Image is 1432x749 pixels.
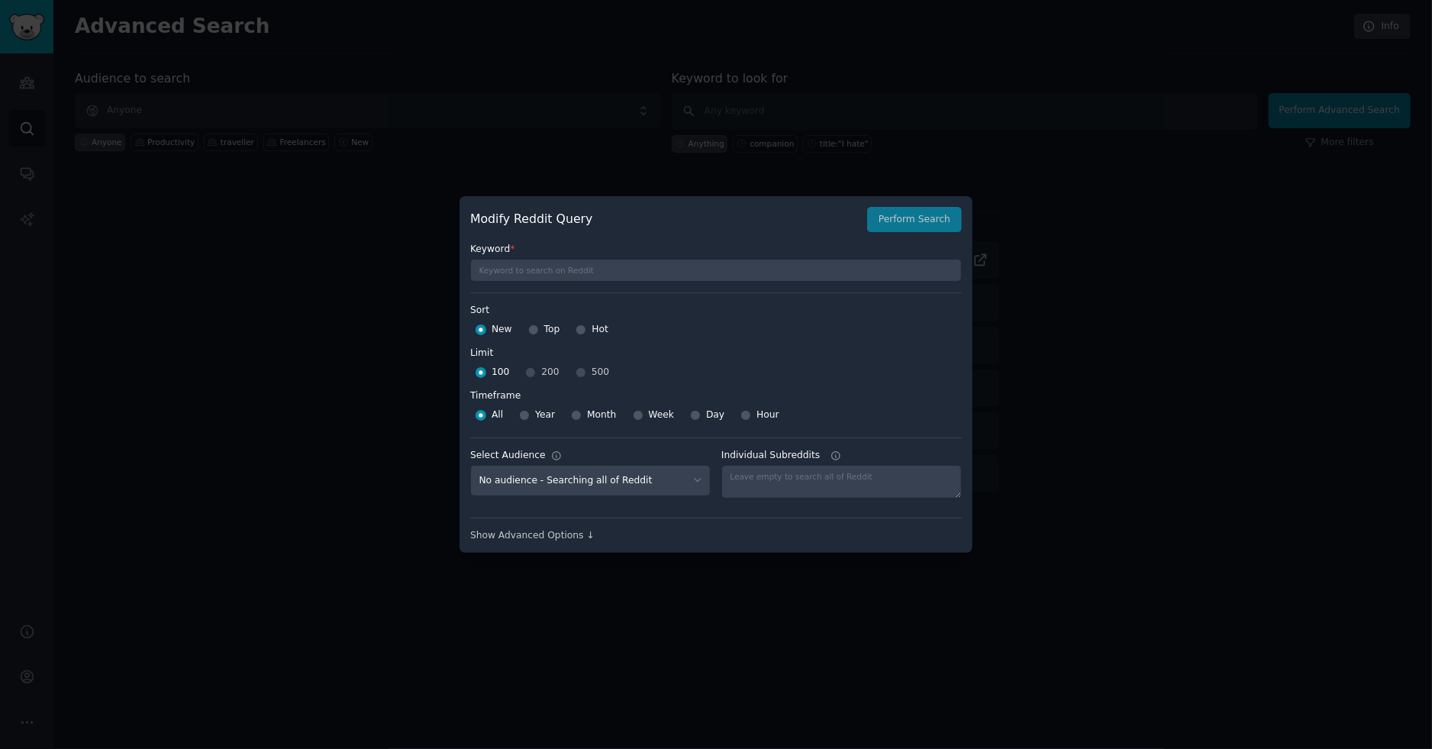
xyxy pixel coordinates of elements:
[470,347,493,360] div: Limit
[587,408,616,422] span: Month
[592,323,608,337] span: Hot
[756,408,779,422] span: Hour
[470,304,962,318] label: Sort
[649,408,675,422] span: Week
[470,529,962,543] div: Show Advanced Options ↓
[470,243,962,257] label: Keyword
[544,323,560,337] span: Top
[492,323,512,337] span: New
[470,259,962,282] input: Keyword to search on Reddit
[470,210,859,229] h2: Modify Reddit Query
[721,449,962,463] label: Individual Subreddits
[535,408,555,422] span: Year
[492,408,503,422] span: All
[470,449,546,463] div: Select Audience
[470,384,962,403] label: Timeframe
[706,408,724,422] span: Day
[492,366,509,379] span: 100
